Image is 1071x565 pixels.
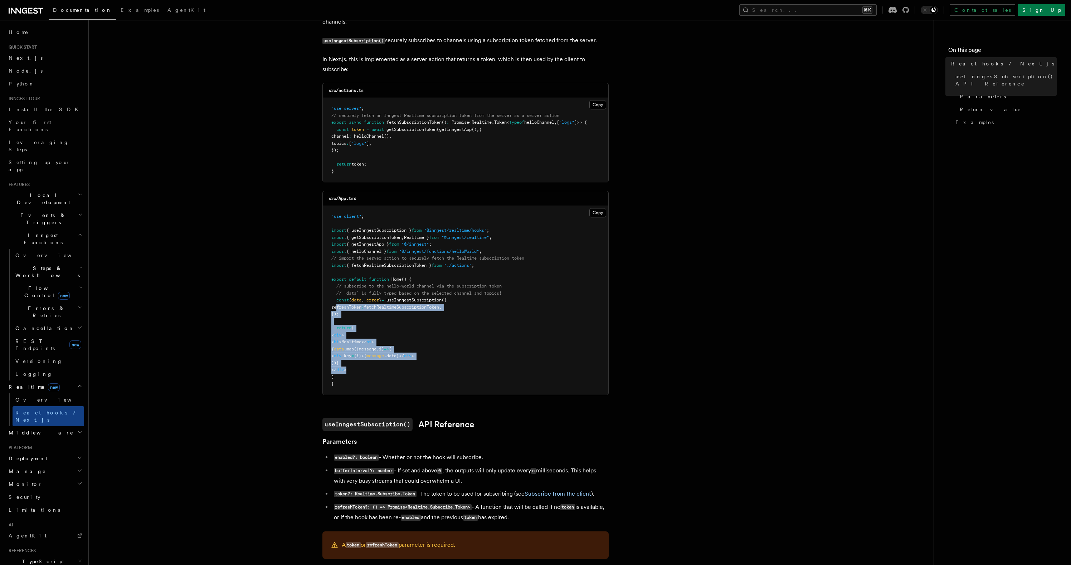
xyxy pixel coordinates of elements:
[15,410,79,423] span: React hooks / Next.js
[366,298,379,303] span: error
[6,383,60,390] span: Realtime
[472,263,474,268] span: ;
[351,298,361,303] span: data
[6,232,77,246] span: Inngest Functions
[384,134,389,139] span: ()
[349,134,351,139] span: :
[479,249,482,254] span: ;
[331,277,346,282] span: export
[487,228,489,233] span: ;
[331,141,346,146] span: topics
[559,120,574,125] span: "logs"
[6,64,84,77] a: Node.js
[344,353,351,358] span: key
[479,127,482,132] span: {
[322,38,385,44] code: useInngestSubscription()
[381,298,384,303] span: =
[424,228,487,233] span: "@inngest/realtime/hooks"
[437,127,439,132] span: (
[6,429,74,436] span: Middleware
[13,368,84,380] a: Logging
[386,127,437,132] span: getSubscriptionToken
[69,340,81,349] span: new
[13,325,74,332] span: Cancellation
[371,339,374,344] span: >
[349,120,361,125] span: async
[334,504,472,510] code: refreshToken?: () => Promise<Realtime.Subscribe.Token>
[6,491,84,503] a: Security
[331,381,334,386] span: }
[554,120,557,125] span: ,
[331,347,334,352] span: {
[13,265,80,279] span: Steps & Workflows
[334,455,379,461] code: enabled?: boolean
[331,120,346,125] span: export
[6,209,84,229] button: Events & Triggers
[404,235,429,240] span: Realtime }
[332,489,609,499] li: - The token to be used for subscribing (see ).
[15,252,89,258] span: Overview
[331,214,361,219] span: "use client"
[951,60,1054,67] span: React hooks / Next.js
[349,141,351,146] span: [
[349,277,366,282] span: default
[336,127,349,132] span: const
[560,504,575,510] code: token
[6,229,84,249] button: Inngest Functions
[6,503,84,516] a: Limitations
[384,353,404,358] span: .data}</
[379,298,381,303] span: }
[58,292,70,300] span: new
[346,228,412,233] span: { useInngestSubscription }
[509,120,524,125] span: typeof
[346,263,432,268] span: { fetchRealtimeSubscriptionToken }
[6,380,84,393] button: Realtimenew
[332,466,609,486] li: - If set and above , the outputs will only update every milliseconds. This helps with very busy s...
[15,358,63,364] span: Versioning
[557,120,559,125] span: [
[6,44,37,50] span: Quick start
[346,141,349,146] span: :
[331,305,361,310] span: refreshToken
[9,55,43,61] span: Next.js
[6,529,84,542] a: AgentKit
[955,119,994,126] span: Examples
[492,120,494,125] span: .
[331,367,336,372] span: </
[6,249,84,380] div: Inngest Functions
[386,298,442,303] span: useInngestSubscription
[366,127,369,132] span: =
[13,249,84,262] a: Overview
[351,127,364,132] span: token
[6,478,84,491] button: Monitor
[950,4,1015,16] a: Contact sales
[322,35,609,46] p: securely subscribes to channels using a subscription token fetched from the server.
[6,468,46,475] span: Manage
[955,73,1057,87] span: useInngestSubscription() API Reference
[13,282,84,302] button: Flow Controlnew
[401,242,429,247] span: "@/inngest"
[391,277,401,282] span: Home
[366,542,399,548] code: refreshToken
[334,353,341,358] span: div
[322,437,357,447] a: Parameters
[13,302,84,322] button: Errors & Retries
[472,120,492,125] span: Realtime
[351,325,354,330] span: (
[336,291,502,296] span: // `data` is fully typed based on the selected channel and topics!
[361,298,364,303] span: ,
[6,96,40,102] span: Inngest tour
[341,333,344,338] span: >
[574,120,587,125] span: ]>> {
[439,305,442,310] span: ,
[404,353,412,358] span: div
[369,277,389,282] span: function
[401,277,412,282] span: () {
[6,455,47,462] span: Deployment
[331,339,334,344] span: <
[361,305,364,310] span: :
[6,452,84,465] button: Deployment
[15,397,89,403] span: Overview
[439,127,472,132] span: getInngestApp
[354,353,366,358] span: {i}>{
